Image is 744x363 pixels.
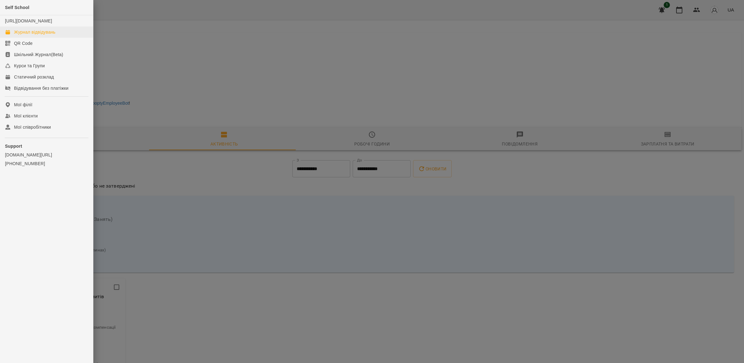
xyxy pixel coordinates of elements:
a: [PHONE_NUMBER] [5,160,88,167]
div: Мої філії [14,102,32,108]
div: Статичний розклад [14,74,54,80]
p: Support [5,143,88,149]
div: Журнал відвідувань [14,29,55,35]
div: Мої клієнти [14,113,38,119]
div: Курси та Групи [14,63,45,69]
a: [URL][DOMAIN_NAME] [5,18,52,23]
div: QR Code [14,40,33,46]
span: Self School [5,5,29,10]
a: [DOMAIN_NAME][URL] [5,152,88,158]
div: Відвідування без платіжки [14,85,68,91]
div: Мої співробітники [14,124,51,130]
div: Шкільний Журнал(Beta) [14,51,63,58]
